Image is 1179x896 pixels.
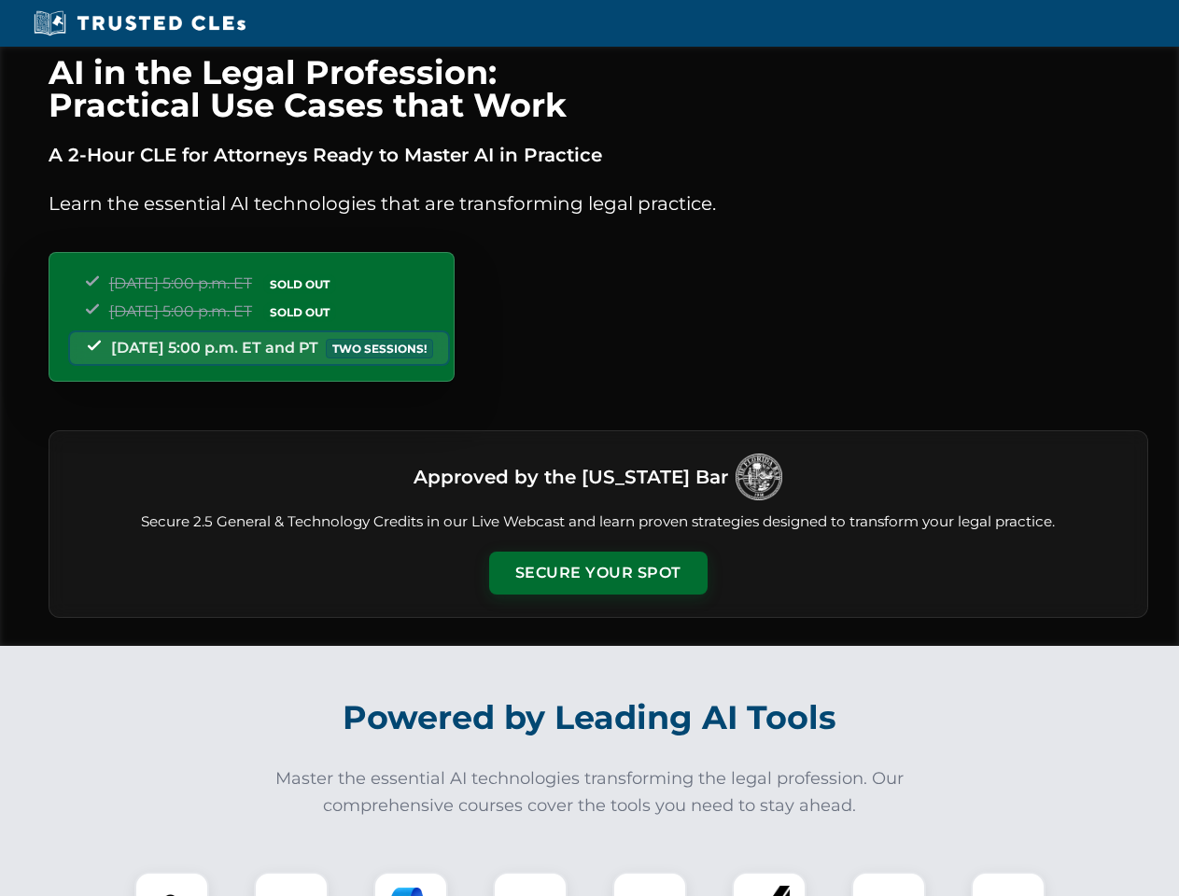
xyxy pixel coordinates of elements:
h2: Powered by Leading AI Tools [73,685,1107,750]
h3: Approved by the [US_STATE] Bar [414,460,728,494]
p: A 2-Hour CLE for Attorneys Ready to Master AI in Practice [49,140,1148,170]
span: [DATE] 5:00 p.m. ET [109,302,252,320]
span: [DATE] 5:00 p.m. ET [109,274,252,292]
span: SOLD OUT [263,274,336,294]
span: SOLD OUT [263,302,336,322]
h1: AI in the Legal Profession: Practical Use Cases that Work [49,56,1148,121]
p: Master the essential AI technologies transforming the legal profession. Our comprehensive courses... [263,765,917,819]
p: Learn the essential AI technologies that are transforming legal practice. [49,189,1148,218]
button: Secure Your Spot [489,552,708,595]
img: Logo [736,454,782,500]
img: Trusted CLEs [28,9,251,37]
p: Secure 2.5 General & Technology Credits in our Live Webcast and learn proven strategies designed ... [72,511,1125,533]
